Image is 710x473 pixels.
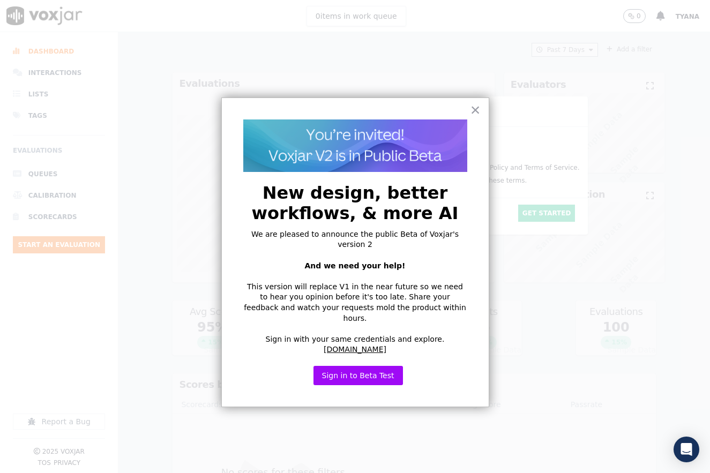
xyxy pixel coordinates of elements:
[470,101,481,118] button: Close
[266,335,445,343] span: Sign in with your same credentials and explore.
[674,437,699,462] div: Open Intercom Messenger
[243,183,467,224] h2: New design, better workflows, & more AI
[304,261,405,270] strong: And we need your help!
[243,229,467,250] p: We are pleased to announce the public Beta of Voxjar's version 2
[324,345,386,354] a: [DOMAIN_NAME]
[243,282,467,324] p: This version will replace V1 in the near future so we need to hear you opinion before it's too la...
[313,366,403,385] button: Sign in to Beta Test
